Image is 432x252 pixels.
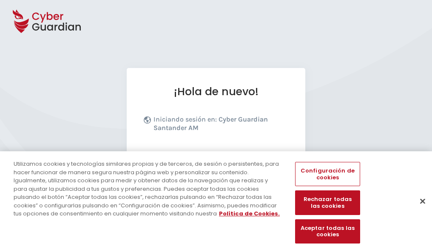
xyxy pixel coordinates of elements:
button: Rechazar todas las cookies [295,191,360,215]
button: Configuración de cookies, Abre el cuadro de diálogo del centro de preferencias. [295,162,360,186]
p: Iniciando sesión en: [153,115,286,136]
b: Cyber Guardian Santander AM [153,115,268,132]
button: Cerrar [413,192,432,210]
h1: ¡Hola de nuevo! [144,85,288,98]
a: Más información sobre su privacidad, se abre en una nueva pestaña [219,210,280,218]
button: Aceptar todas las cookies [295,219,360,244]
div: Utilizamos cookies y tecnologías similares propias y de terceros, de sesión o persistentes, para ... [14,160,282,218]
